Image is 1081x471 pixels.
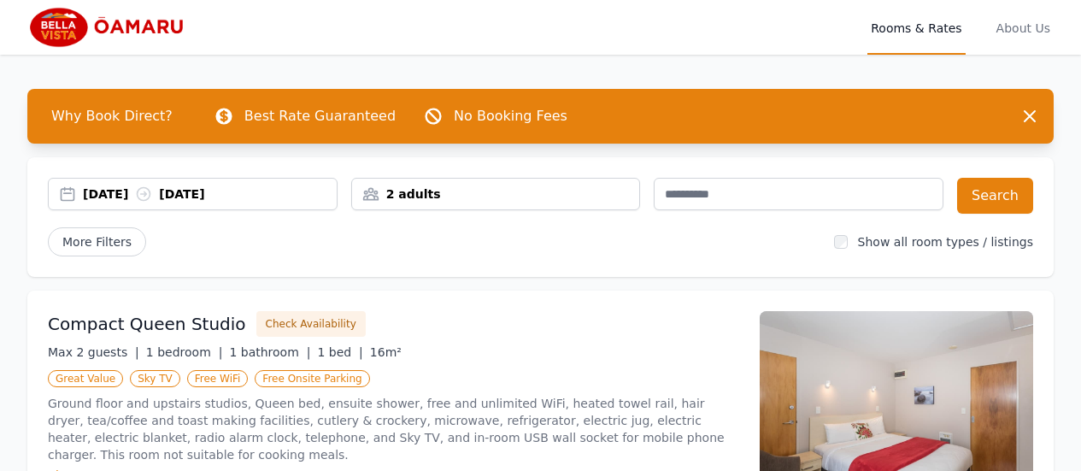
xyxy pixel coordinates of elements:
span: 16m² [370,345,402,359]
h3: Compact Queen Studio [48,312,246,336]
button: Search [957,178,1033,214]
span: Free WiFi [187,370,249,387]
span: Max 2 guests | [48,345,139,359]
div: 2 adults [352,185,640,203]
span: Free Onsite Parking [255,370,369,387]
label: Show all room types / listings [858,235,1033,249]
span: Why Book Direct? [38,99,186,133]
div: [DATE] [DATE] [83,185,337,203]
p: Ground floor and upstairs studios, Queen bed, ensuite shower, free and unlimited WiFi, heated tow... [48,395,739,463]
span: 1 bathroom | [229,345,310,359]
p: No Booking Fees [454,106,567,127]
span: Sky TV [130,370,180,387]
span: 1 bedroom | [146,345,223,359]
span: More Filters [48,227,146,256]
button: Check Availability [256,311,366,337]
span: Great Value [48,370,123,387]
span: 1 bed | [317,345,362,359]
img: Bella Vista Oamaru [27,7,191,48]
p: Best Rate Guaranteed [244,106,396,127]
